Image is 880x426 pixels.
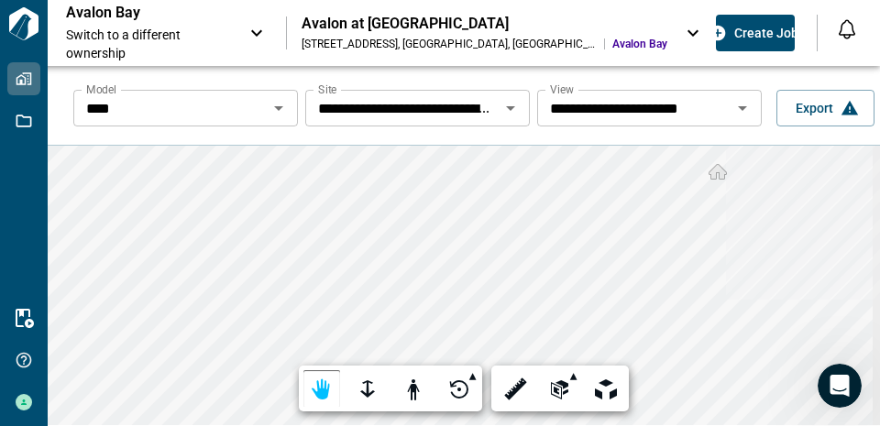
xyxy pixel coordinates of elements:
div: [STREET_ADDRESS] , [GEOGRAPHIC_DATA] , [GEOGRAPHIC_DATA] [302,37,597,51]
button: Open notification feed [832,15,862,44]
button: Open [266,95,291,121]
span: Create Job [734,24,798,42]
button: Create Job [716,15,795,51]
button: Open [498,95,523,121]
span: Avalon Bay [612,37,667,51]
p: Avalon Bay [66,4,231,22]
label: View [550,82,574,97]
button: Export [776,90,874,126]
label: Site [318,82,336,97]
button: Open [730,95,755,121]
span: Switch to a different ownership [66,26,231,62]
div: Avalon at [GEOGRAPHIC_DATA] [302,15,667,33]
span: Export [796,99,833,117]
label: Model [86,82,116,97]
iframe: Intercom live chat [818,364,862,408]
